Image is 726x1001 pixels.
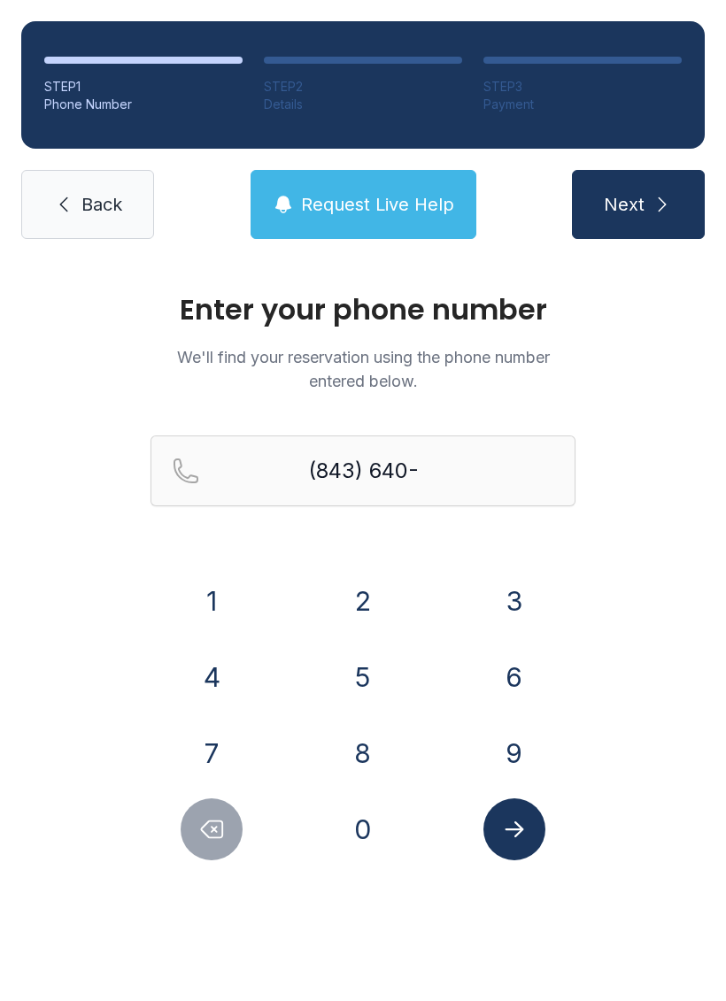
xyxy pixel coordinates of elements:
input: Reservation phone number [151,435,575,506]
button: 0 [332,798,394,860]
button: 5 [332,646,394,708]
div: Payment [483,96,682,113]
div: Phone Number [44,96,243,113]
span: Request Live Help [301,192,454,217]
button: 9 [483,722,545,784]
button: 8 [332,722,394,784]
button: 7 [181,722,243,784]
h1: Enter your phone number [151,296,575,324]
button: 1 [181,570,243,632]
button: 3 [483,570,545,632]
span: Next [604,192,645,217]
button: 4 [181,646,243,708]
button: 2 [332,570,394,632]
button: Delete number [181,798,243,860]
div: STEP 3 [483,78,682,96]
div: STEP 1 [44,78,243,96]
div: STEP 2 [264,78,462,96]
div: Details [264,96,462,113]
span: Back [81,192,122,217]
p: We'll find your reservation using the phone number entered below. [151,345,575,393]
button: 6 [483,646,545,708]
button: Submit lookup form [483,798,545,860]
